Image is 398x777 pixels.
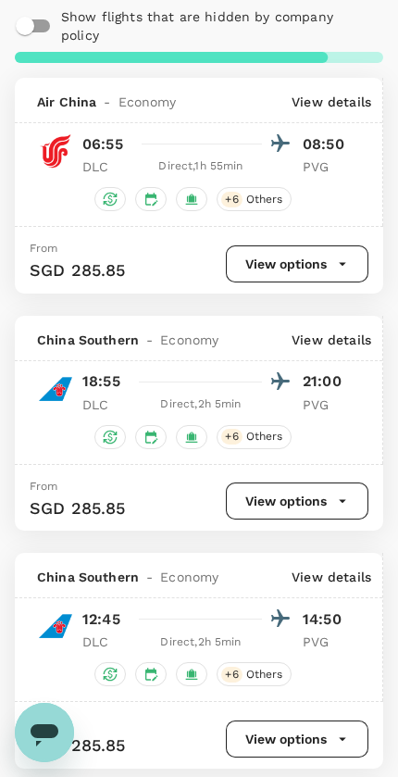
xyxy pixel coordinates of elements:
span: Others [239,667,291,683]
p: SGD 285.85 [30,733,126,758]
iframe: Button to launch messaging window [15,703,74,762]
span: + 6 [221,429,242,445]
button: View options [226,245,368,282]
p: 06:55 [82,133,123,156]
span: + 6 [221,667,242,683]
p: SGD 285.85 [30,496,126,520]
div: Direct , 1h 55min [140,157,262,176]
p: 08:50 [303,133,349,156]
span: Economy [118,93,177,111]
p: DLC [82,633,129,651]
p: View details [292,568,371,586]
button: View options [226,721,368,758]
img: CZ [37,370,74,407]
span: - [96,93,118,111]
p: View details [292,331,371,349]
p: SGD 285.85 [30,258,126,282]
p: Show flights that are hidden by company policy [61,7,368,44]
img: CZ [37,608,74,645]
span: Others [239,429,291,445]
p: DLC [82,395,129,414]
span: Air China [37,93,96,111]
button: View options [226,482,368,520]
span: Economy [160,568,218,586]
div: +6Others [217,187,291,211]
div: +6Others [217,662,291,686]
p: View details [292,93,371,111]
p: 21:00 [303,370,349,393]
span: China Southern [37,568,139,586]
span: + 6 [221,192,242,207]
span: Economy [160,331,218,349]
p: PVG [303,157,349,176]
div: +6Others [217,425,291,449]
p: DLC [82,157,129,176]
span: - [139,568,160,586]
div: Direct , 2h 5min [140,395,262,414]
span: From [30,480,58,493]
div: Direct , 2h 5min [140,633,262,652]
p: 18:55 [82,370,120,393]
span: From [30,242,58,255]
p: PVG [303,633,349,651]
p: PVG [303,395,349,414]
p: 12:45 [82,608,120,631]
img: CA [37,132,74,169]
span: - [139,331,160,349]
span: Others [239,192,291,207]
span: China Southern [37,331,139,349]
p: 14:50 [303,608,349,631]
